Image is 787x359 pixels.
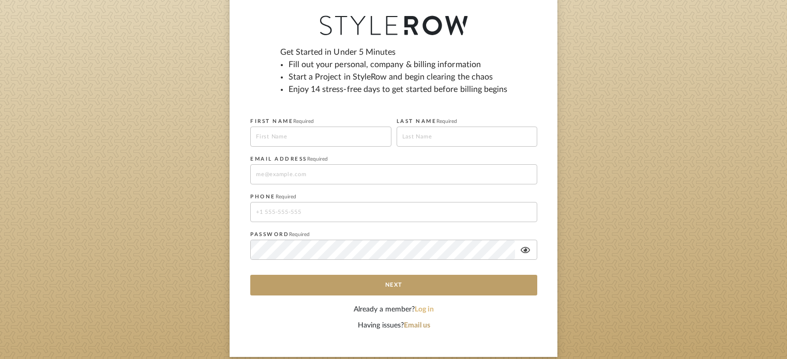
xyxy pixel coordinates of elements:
div: Already a member? [250,304,537,315]
li: Start a Project in StyleRow and begin clearing the chaos [289,71,508,83]
div: Having issues? [250,320,537,331]
label: EMAIL ADDRESS [250,156,328,162]
span: Required [436,119,457,124]
div: Get Started in Under 5 Minutes [280,46,508,104]
li: Fill out your personal, company & billing information [289,58,508,71]
label: PHONE [250,194,296,200]
input: me@example.com [250,164,537,184]
input: +1 555-555-555 [250,202,537,222]
span: Required [293,119,314,124]
input: Last Name [397,127,538,147]
button: Log in [415,304,434,315]
span: Required [307,157,328,162]
label: LAST NAME [397,118,458,124]
a: Email us [404,322,430,329]
li: Enjoy 14 stress-free days to get started before billing begins [289,83,508,96]
button: Next [250,275,537,295]
label: PASSWORD [250,231,310,238]
label: FIRST NAME [250,118,314,124]
span: Required [289,232,310,237]
input: First Name [250,127,391,147]
span: Required [276,194,296,199]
